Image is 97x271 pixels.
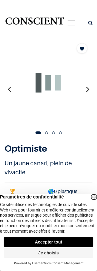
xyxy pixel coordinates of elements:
button: Add to wishlist [77,43,87,53]
a: Logo of Conscient [5,15,65,31]
h4: Un jaune canari, plein de vivacité [5,159,92,177]
td: 0 plastique [43,182,92,217]
img: Conscient [5,15,65,31]
span: 🌎 [48,188,54,194]
img: Product image [5,40,91,125]
h1: Optimiste [5,143,92,154]
span: Add to wishlist [80,47,84,51]
span: 🏆 [9,188,15,194]
td: Production locale [5,182,43,217]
